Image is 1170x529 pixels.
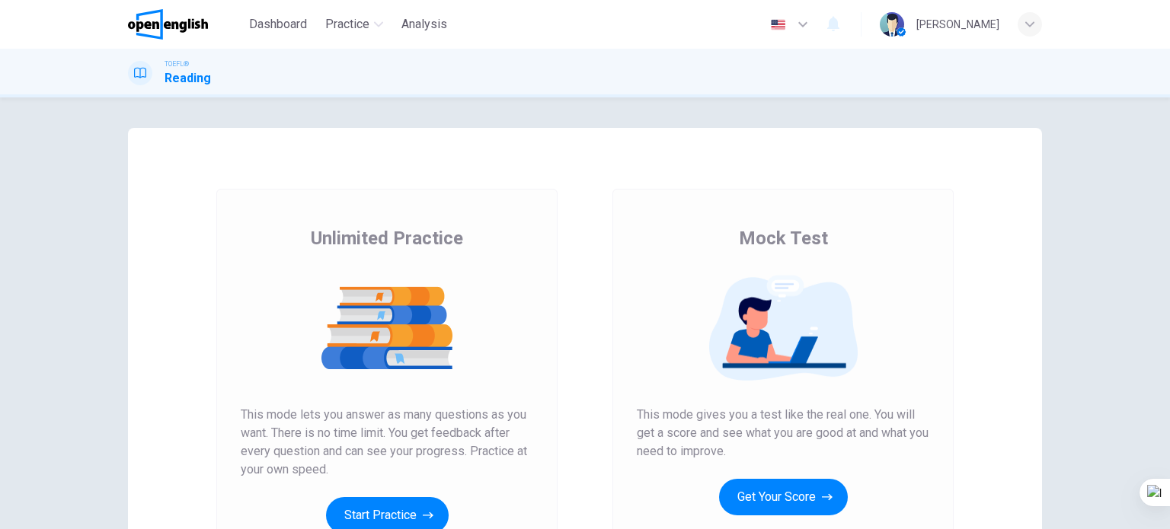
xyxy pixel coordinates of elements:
button: Practice [319,11,389,38]
a: OpenEnglish logo [128,9,243,40]
div: [PERSON_NAME] [916,15,999,33]
span: Dashboard [249,15,307,33]
button: Dashboard [243,11,313,38]
span: Mock Test [739,226,828,250]
span: Practice [325,15,369,33]
span: Unlimited Practice [311,226,463,250]
span: TOEFL® [165,59,189,69]
span: Analysis [401,15,447,33]
button: Analysis [395,11,453,38]
img: OpenEnglish logo [128,9,208,40]
button: Get Your Score [719,479,848,515]
h1: Reading [165,69,211,88]
img: en [769,19,788,30]
img: Profile picture [880,12,904,37]
span: This mode lets you answer as many questions as you want. There is no time limit. You get feedback... [241,406,533,479]
span: This mode gives you a test like the real one. You will get a score and see what you are good at a... [637,406,929,460]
